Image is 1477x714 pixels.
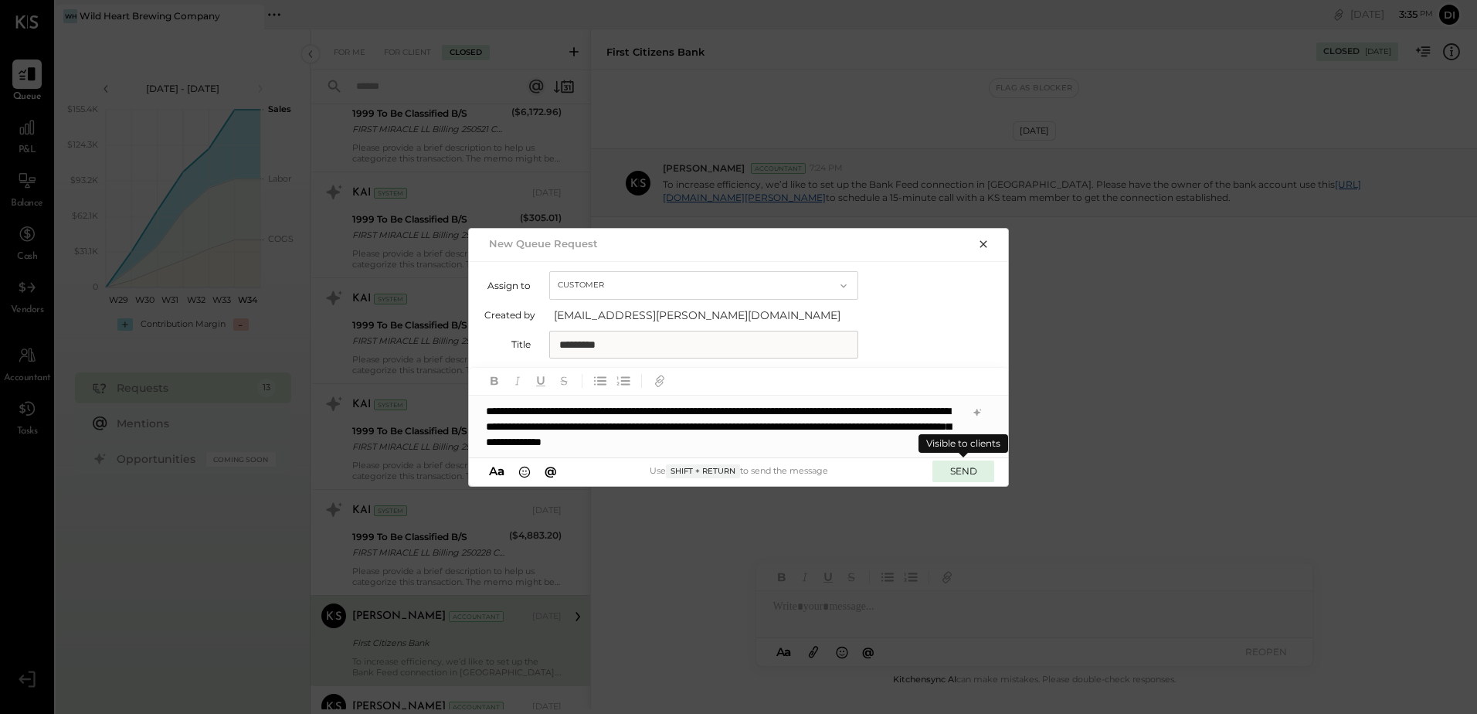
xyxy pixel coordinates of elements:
span: Shift + Return [666,464,740,478]
div: Use to send the message [561,464,917,478]
button: Underline [531,371,551,391]
h2: New Queue Request [489,237,598,250]
button: SEND [932,461,994,481]
button: Unordered List [590,371,610,391]
button: Bold [484,371,504,391]
label: Assign to [484,280,531,291]
div: Visible to clients [918,434,1008,453]
button: Add URL [650,371,670,391]
span: @ [545,464,557,478]
button: Italic [508,371,528,391]
label: Created by [484,309,535,321]
span: [EMAIL_ADDRESS][PERSON_NAME][DOMAIN_NAME] [554,308,863,323]
button: @ [540,463,562,480]
span: a [497,464,504,478]
button: Strikethrough [554,371,574,391]
label: Title [484,338,531,350]
button: Aa [484,463,509,480]
button: Ordered List [613,371,633,391]
button: Customer [549,271,858,300]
